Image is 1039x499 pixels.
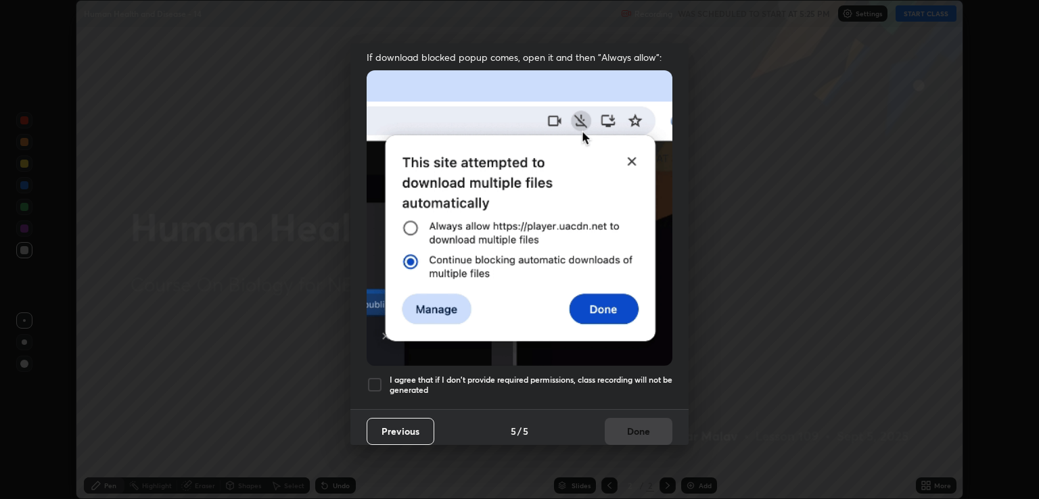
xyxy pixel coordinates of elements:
h4: 5 [523,424,528,438]
h4: 5 [511,424,516,438]
img: downloads-permission-blocked.gif [367,70,672,366]
h5: I agree that if I don't provide required permissions, class recording will not be generated [390,375,672,396]
h4: / [517,424,522,438]
span: If download blocked popup comes, open it and then "Always allow": [367,51,672,64]
button: Previous [367,418,434,445]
